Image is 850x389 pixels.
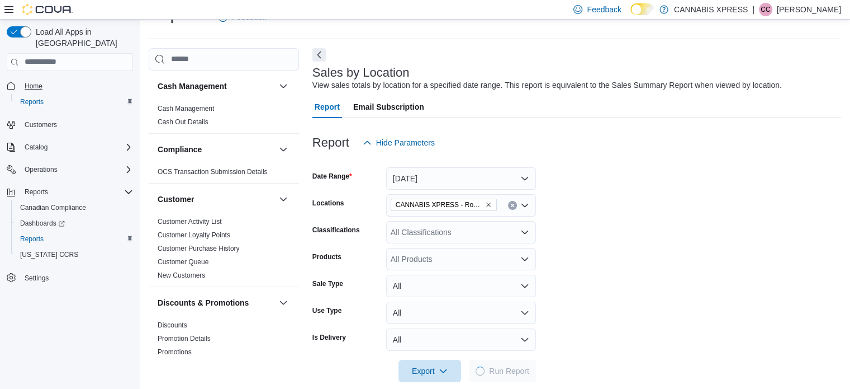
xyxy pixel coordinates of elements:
span: Feedback [587,4,621,15]
span: Promotion Details [158,334,211,343]
p: [PERSON_NAME] [777,3,841,16]
span: CANNABIS XPRESS - Rogersville - (Rue Principale) [396,199,483,210]
a: Promotion Details [158,335,211,343]
span: Canadian Compliance [16,201,133,214]
p: CANNABIS XPRESS [674,3,748,16]
div: Customer [149,215,299,287]
span: Dashboards [16,217,133,230]
button: Open list of options [520,228,529,237]
div: View sales totals by location for a specified date range. This report is equivalent to the Sales ... [312,79,782,91]
a: Home [20,79,47,93]
p: | [752,3,754,16]
span: Run Report [489,365,529,377]
input: Dark Mode [630,3,654,15]
button: Compliance [277,143,290,156]
a: Cash Management [158,105,214,113]
span: Reports [20,185,133,199]
div: Compliance [149,165,299,183]
span: Customers [25,120,57,129]
span: Customer Queue [158,257,208,266]
span: Catalog [20,140,133,154]
button: Open list of options [520,255,529,264]
span: Cash Management [158,104,214,113]
h3: Compliance [158,144,202,155]
span: Home [25,82,42,91]
a: Reports [16,232,48,246]
h3: Customer [158,194,194,205]
label: Classifications [312,226,360,235]
a: Customer Purchase History [158,245,240,252]
button: Reports [11,231,137,247]
a: Customer Activity List [158,218,222,226]
span: Customer Loyalty Points [158,231,230,240]
label: Locations [312,199,344,208]
button: All [386,329,536,351]
button: All [386,275,536,297]
a: Discounts [158,321,187,329]
button: Canadian Compliance [11,200,137,215]
button: Customer [277,193,290,206]
a: Dashboards [11,215,137,231]
h3: Report [312,136,349,149]
span: Customers [20,118,133,132]
span: Settings [20,270,133,284]
span: Home [20,79,133,93]
button: Discounts & Promotions [158,297,274,308]
button: All [386,302,536,324]
button: Operations [20,163,62,176]
span: Report [315,96,340,118]
button: Settings [2,269,137,285]
button: Clear input [508,201,517,210]
span: Customer Activity List [158,217,222,226]
label: Is Delivery [312,333,346,342]
a: Cash Out Details [158,118,208,126]
button: [DATE] [386,167,536,190]
span: Operations [25,165,58,174]
a: OCS Transaction Submission Details [158,168,268,176]
h3: Sales by Location [312,66,410,79]
a: Settings [20,271,53,285]
span: Reports [20,97,44,106]
span: Cash Out Details [158,118,208,126]
span: Customer Purchase History [158,244,240,253]
label: Use Type [312,306,341,315]
button: Discounts & Promotions [277,296,290,310]
a: New Customers [158,271,205,279]
button: Home [2,78,137,94]
a: Reports [16,95,48,109]
button: Catalog [20,140,52,154]
span: Export [405,360,454,382]
div: Cash Management [149,102,299,133]
button: Operations [2,162,137,177]
button: Cash Management [277,79,290,93]
span: Load All Apps in [GEOGRAPHIC_DATA] [31,26,133,49]
span: Dashboards [20,219,65,228]
button: Reports [2,184,137,200]
span: Operations [20,163,133,176]
button: LoadingRun Report [469,360,536,382]
h3: Discounts & Promotions [158,297,249,308]
span: Reports [16,232,133,246]
span: Loading [476,367,485,376]
button: Cash Management [158,81,274,92]
span: Washington CCRS [16,248,133,261]
span: Reports [25,188,48,196]
img: Cova [22,4,73,15]
span: CANNABIS XPRESS - Rogersville - (Rue Principale) [391,199,497,211]
button: Reports [11,94,137,110]
button: Reports [20,185,53,199]
div: Carole Caissie [759,3,772,16]
span: Hide Parameters [376,137,435,148]
a: Customer Queue [158,258,208,266]
label: Sale Type [312,279,343,288]
button: Hide Parameters [358,132,439,154]
a: [US_STATE] CCRS [16,248,83,261]
button: Export [398,360,461,382]
span: CC [761,3,770,16]
label: Products [312,252,341,261]
div: Discounts & Promotions [149,318,299,363]
button: Next [312,48,326,62]
span: New Customers [158,271,205,280]
a: Customers [20,118,61,132]
span: Email Subscription [353,96,424,118]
